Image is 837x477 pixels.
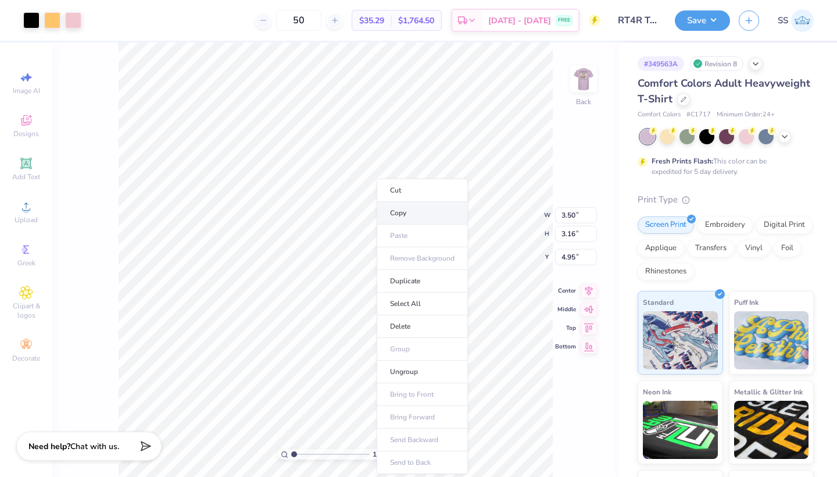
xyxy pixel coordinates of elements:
[697,216,753,234] div: Embroidery
[778,14,788,27] span: SS
[734,386,803,398] span: Metallic & Glitter Ink
[6,301,46,320] span: Clipart & logos
[13,86,40,95] span: Image AI
[675,10,730,31] button: Save
[652,156,795,177] div: This color can be expedited for 5 day delivery.
[638,76,810,106] span: Comfort Colors Adult Heavyweight T-Shirt
[555,287,576,295] span: Center
[688,240,734,257] div: Transfers
[373,449,391,460] span: 100 %
[276,10,321,31] input: – –
[638,56,684,71] div: # 349563A
[28,441,70,452] strong: Need help?
[377,270,468,293] li: Duplicate
[555,305,576,314] span: Middle
[558,16,570,24] span: FREE
[555,324,576,332] span: Top
[778,9,814,32] a: SS
[652,156,713,166] strong: Fresh Prints Flash:
[738,240,770,257] div: Vinyl
[377,315,468,338] li: Delete
[774,240,801,257] div: Foil
[377,293,468,315] li: Select All
[690,56,743,71] div: Revision 8
[756,216,813,234] div: Digital Print
[377,179,468,202] li: Cut
[734,401,809,459] img: Metallic & Glitter Ink
[686,110,711,120] span: # C1717
[734,296,759,308] span: Puff Ink
[377,202,468,225] li: Copy
[791,9,814,32] img: Savannah Snape
[609,9,666,32] input: Untitled Design
[638,240,684,257] div: Applique
[638,263,694,280] div: Rhinestones
[576,97,591,107] div: Back
[638,216,694,234] div: Screen Print
[717,110,775,120] span: Minimum Order: 24 +
[13,129,39,138] span: Designs
[12,354,40,363] span: Decorate
[638,193,814,207] div: Print Type
[643,401,718,459] img: Neon Ink
[12,172,40,181] span: Add Text
[488,15,551,27] span: [DATE] - [DATE]
[359,15,384,27] span: $35.29
[17,258,35,268] span: Greek
[572,67,595,91] img: Back
[643,311,718,369] img: Standard
[70,441,119,452] span: Chat with us.
[555,343,576,351] span: Bottom
[643,386,671,398] span: Neon Ink
[643,296,674,308] span: Standard
[638,110,681,120] span: Comfort Colors
[398,15,434,27] span: $1,764.50
[734,311,809,369] img: Puff Ink
[15,215,38,225] span: Upload
[377,361,468,383] li: Ungroup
